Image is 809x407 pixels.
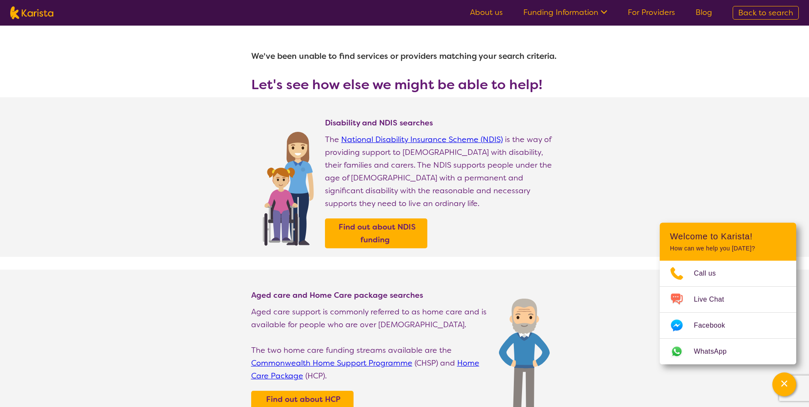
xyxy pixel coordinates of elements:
a: National Disability Insurance Scheme (NDIS) [341,134,503,145]
span: Back to search [738,8,793,18]
span: WhatsApp [694,345,737,358]
img: Find NDIS and Disability services and providers [260,126,316,246]
a: Funding Information [523,7,607,17]
p: The is the way of providing support to [DEMOGRAPHIC_DATA] with disability, their families and car... [325,133,558,210]
a: Blog [696,7,712,17]
a: Commonwealth Home Support Programme [251,358,412,368]
a: Web link opens in a new tab. [660,339,796,364]
a: Back to search [733,6,799,20]
h4: Disability and NDIS searches [325,118,558,128]
p: How can we help you [DATE]? [670,245,786,252]
a: Find out about NDIS funding [327,221,425,246]
img: Karista logo [10,6,53,19]
span: Call us [694,267,726,280]
b: Find out about NDIS funding [339,222,416,245]
button: Channel Menu [772,372,796,396]
a: About us [470,7,503,17]
h4: Aged care and Home Care package searches [251,290,490,300]
p: The two home care funding streams available are the (CHSP) and (HCP). [251,344,490,382]
ul: Choose channel [660,261,796,364]
span: Live Chat [694,293,734,306]
h2: Welcome to Karista! [670,231,786,241]
div: Channel Menu [660,223,796,364]
p: Aged care support is commonly referred to as home care and is available for people who are over [... [251,305,490,331]
h3: Let's see how else we might be able to help! [251,77,558,92]
h1: We've been unable to find services or providers matching your search criteria. [251,46,558,67]
a: For Providers [628,7,675,17]
span: Facebook [694,319,735,332]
